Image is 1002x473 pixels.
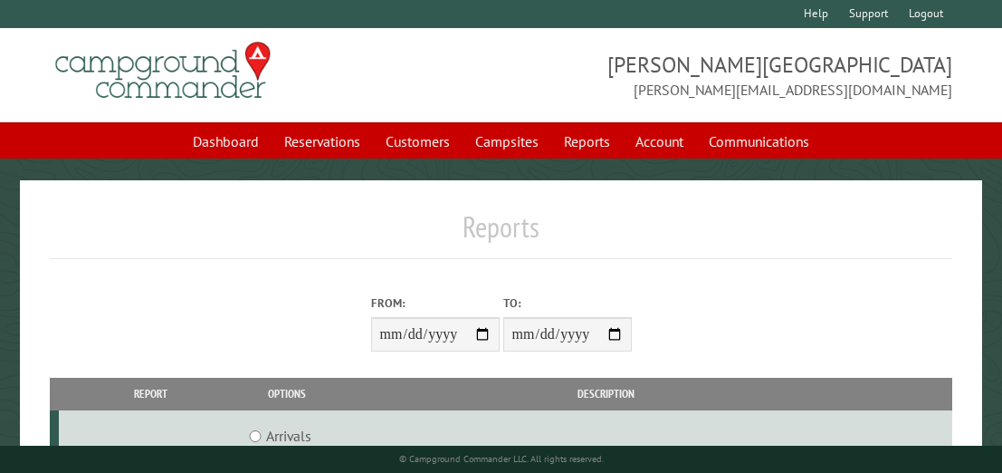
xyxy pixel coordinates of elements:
[375,124,461,159] a: Customers
[50,35,276,106] img: Campground Commander
[266,425,311,447] label: Arrivals
[698,124,820,159] a: Communications
[333,378,880,410] th: Description
[273,124,371,159] a: Reservations
[59,378,242,410] th: Report
[50,209,951,259] h1: Reports
[242,378,333,410] th: Options
[503,294,632,312] label: To:
[182,124,270,159] a: Dashboard
[625,124,694,159] a: Account
[553,124,621,159] a: Reports
[371,294,500,312] label: From:
[464,124,549,159] a: Campsites
[399,453,604,465] small: © Campground Commander LLC. All rights reserved.
[501,50,952,101] span: [PERSON_NAME][GEOGRAPHIC_DATA] [PERSON_NAME][EMAIL_ADDRESS][DOMAIN_NAME]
